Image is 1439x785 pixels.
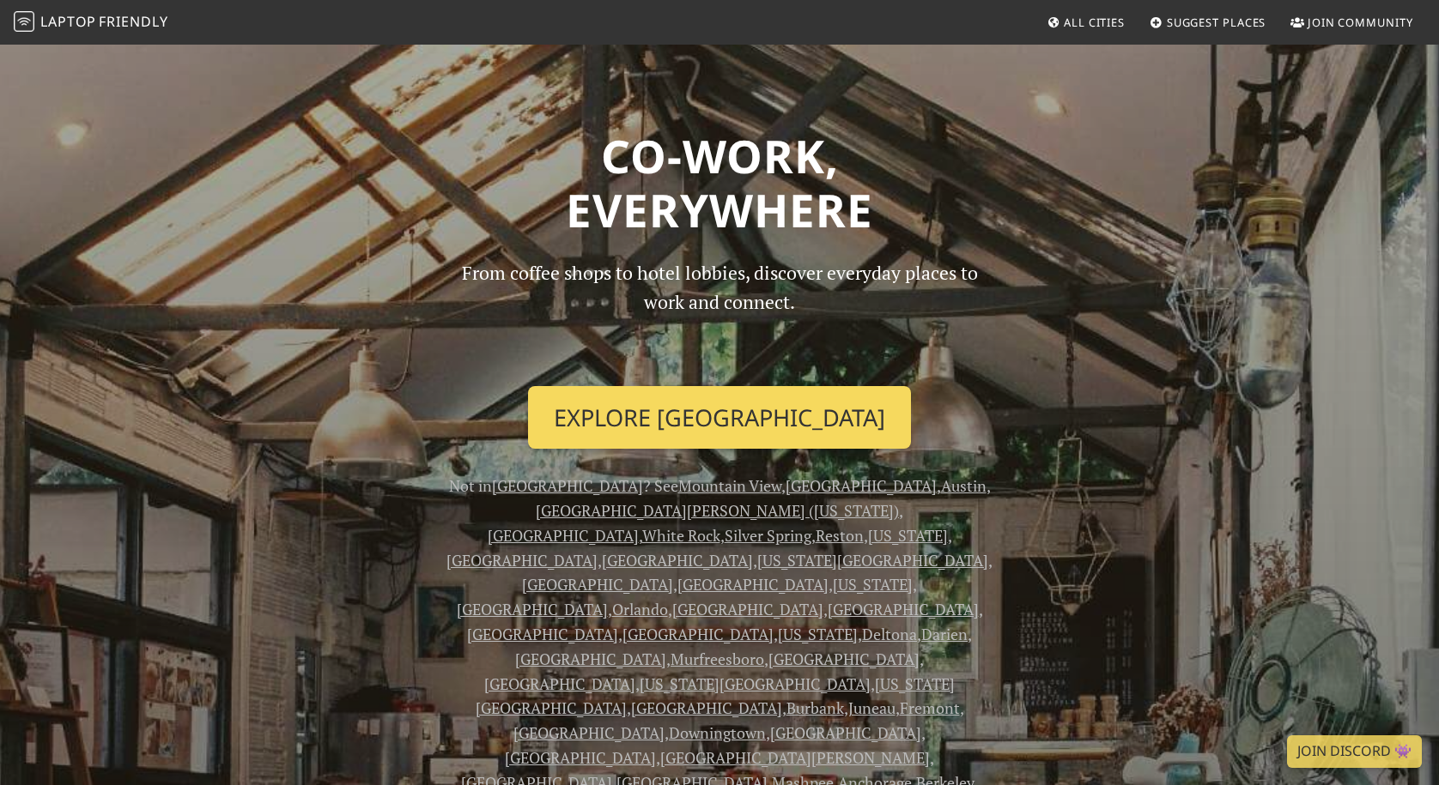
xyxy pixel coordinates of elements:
[622,624,774,644] a: [GEOGRAPHIC_DATA]
[631,697,782,718] a: [GEOGRAPHIC_DATA]
[528,386,911,450] a: Explore [GEOGRAPHIC_DATA]
[602,550,753,571] a: [GEOGRAPHIC_DATA]
[536,500,899,521] a: [GEOGRAPHIC_DATA][PERSON_NAME] ([US_STATE])
[457,599,608,619] a: [GEOGRAPHIC_DATA]
[1287,735,1422,768] a: Join Discord 👾
[660,747,930,768] a: [GEOGRAPHIC_DATA][PERSON_NAME]
[770,722,921,743] a: [GEOGRAPHIC_DATA]
[786,475,937,496] a: [GEOGRAPHIC_DATA]
[868,525,948,546] a: [US_STATE]
[848,697,896,718] a: Juneau
[446,258,993,372] p: From coffee shops to hotel lobbies, discover everyday places to work and connect.
[505,747,656,768] a: [GEOGRAPHIC_DATA]
[446,550,598,571] a: [GEOGRAPHIC_DATA]
[678,475,781,496] a: Mountain View
[677,574,829,595] a: [GEOGRAPHIC_DATA]
[14,11,34,32] img: LaptopFriendly
[467,624,618,644] a: [GEOGRAPHIC_DATA]
[669,722,766,743] a: Downingtown
[513,722,665,743] a: [GEOGRAPHIC_DATA]
[40,12,96,31] span: Laptop
[725,525,811,546] a: Silver Spring
[828,599,979,619] a: [GEOGRAPHIC_DATA]
[163,129,1276,238] h1: Co-work, Everywhere
[900,697,960,718] a: Fremont
[642,525,720,546] a: White Rock
[640,673,871,694] a: [US_STATE][GEOGRAPHIC_DATA]
[1064,15,1125,30] span: All Cities
[1284,7,1420,38] a: Join Community
[786,697,844,718] a: Burbank
[941,475,987,496] a: Austin
[488,525,639,546] a: [GEOGRAPHIC_DATA]
[768,649,920,669] a: [GEOGRAPHIC_DATA]
[816,525,864,546] a: Reston
[672,599,823,619] a: [GEOGRAPHIC_DATA]
[833,574,913,595] a: [US_STATE]
[778,624,858,644] a: [US_STATE]
[921,624,968,644] a: Darien
[492,475,643,496] a: [GEOGRAPHIC_DATA]
[515,649,666,669] a: [GEOGRAPHIC_DATA]
[862,624,917,644] a: Deltona
[671,649,764,669] a: Murfreesboro
[757,550,988,571] a: [US_STATE][GEOGRAPHIC_DATA]
[1040,7,1132,38] a: All Cities
[1308,15,1413,30] span: Join Community
[522,574,673,595] a: [GEOGRAPHIC_DATA]
[1167,15,1266,30] span: Suggest Places
[14,8,168,38] a: LaptopFriendly LaptopFriendly
[99,12,167,31] span: Friendly
[612,599,668,619] a: Orlando
[484,673,635,694] a: [GEOGRAPHIC_DATA]
[1143,7,1273,38] a: Suggest Places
